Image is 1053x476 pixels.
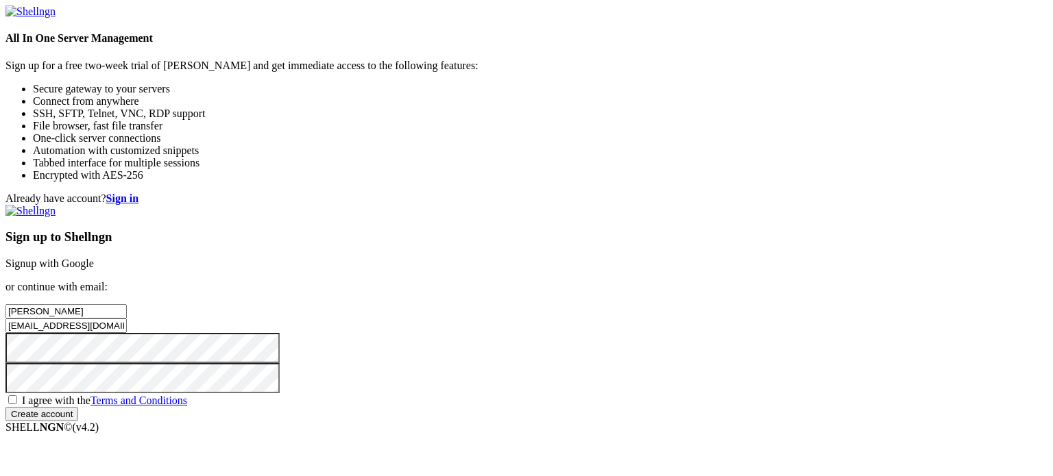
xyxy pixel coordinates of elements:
[5,407,78,421] input: Create account
[8,395,17,404] input: I agree with theTerms and Conditions
[5,205,56,217] img: Shellngn
[33,145,1048,157] li: Automation with customized snippets
[5,5,56,18] img: Shellngn
[90,394,187,406] a: Terms and Conditions
[22,394,187,406] span: I agree with the
[106,192,139,204] a: Sign in
[40,421,64,433] b: NGN
[5,229,1048,245] h3: Sign up to Shellngn
[73,421,99,433] span: 4.2.0
[33,120,1048,132] li: File browser, fast file transfer
[5,281,1048,293] p: or continue with email:
[5,192,1048,205] div: Already have account?
[5,258,94,269] a: Signup with Google
[33,95,1048,108] li: Connect from anywhere
[5,32,1048,45] h4: All In One Server Management
[5,421,99,433] span: SHELL ©
[33,132,1048,145] li: One-click server connections
[33,108,1048,120] li: SSH, SFTP, Telnet, VNC, RDP support
[33,83,1048,95] li: Secure gateway to your servers
[5,60,1048,72] p: Sign up for a free two-week trial of [PERSON_NAME] and get immediate access to the following feat...
[5,318,127,333] input: Email address
[5,304,127,318] input: Full name
[33,169,1048,181] li: Encrypted with AES-256
[33,157,1048,169] li: Tabbed interface for multiple sessions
